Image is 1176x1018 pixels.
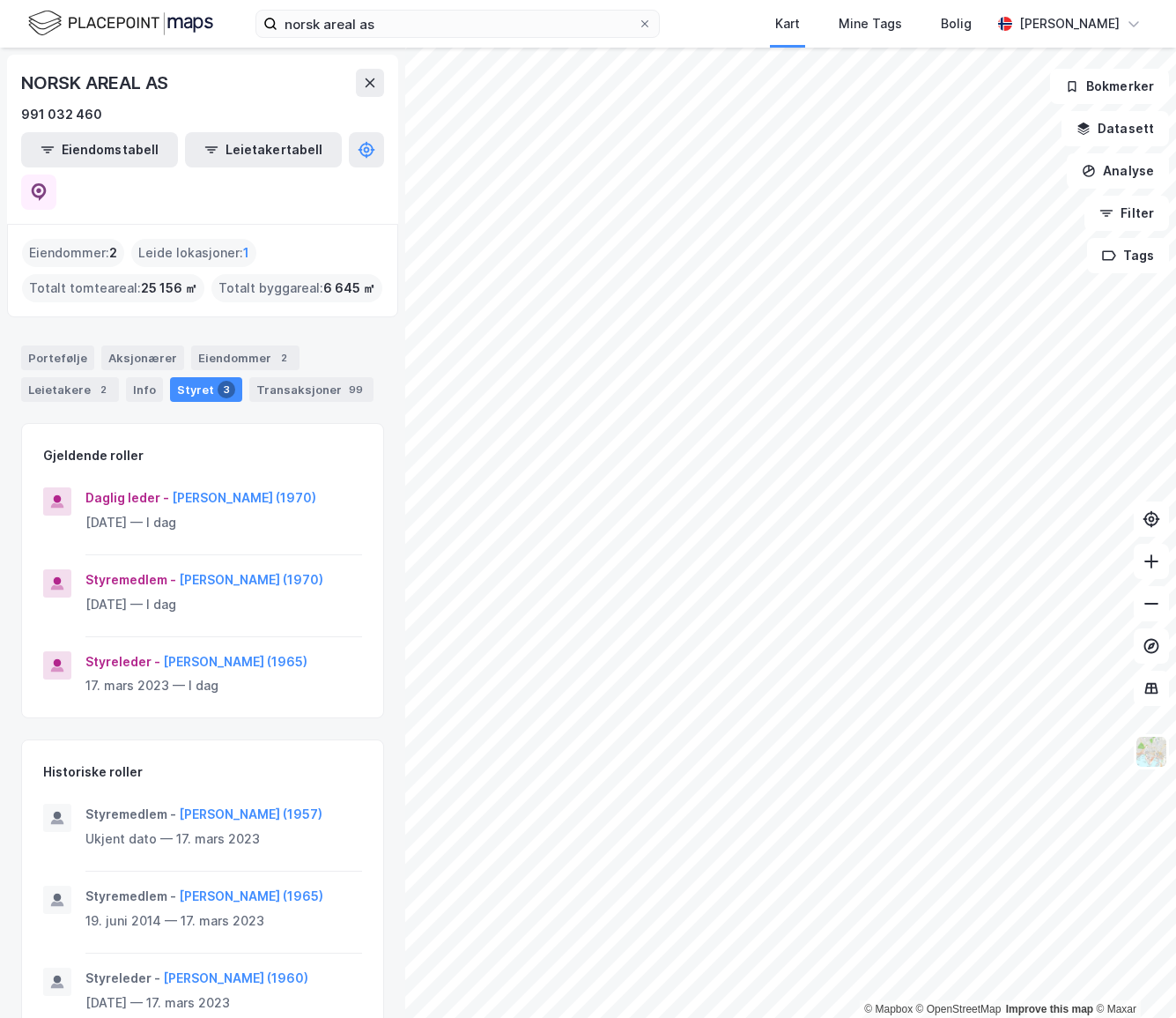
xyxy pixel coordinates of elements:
[1135,735,1168,769] img: Z
[916,1003,1002,1015] a: OpenStreetMap
[1006,1003,1093,1015] a: Improve this map
[1019,13,1120,34] div: [PERSON_NAME]
[22,274,204,302] div: Totalt tomteareal :
[85,829,362,850] div: Ukjent dato — 17. mars 2023
[43,762,143,783] div: Historiske roller
[85,675,362,696] div: 17. mars 2023 — I dag
[22,239,124,267] div: Eiendommer :
[277,11,638,37] input: Søk på adresse, matrikkel, gårdeiere, leietakere eller personer
[28,8,213,39] img: logo.f888ab2527a4732fd821a326f86c7f29.svg
[85,512,362,533] div: [DATE] — I dag
[218,381,235,398] div: 3
[43,445,144,466] div: Gjeldende roller
[101,346,184,370] div: Aksjonærer
[941,13,972,34] div: Bolig
[1050,69,1169,104] button: Bokmerker
[141,278,197,299] span: 25 156 ㎡
[1061,111,1169,146] button: Datasett
[21,346,94,370] div: Portefølje
[185,132,342,167] button: Leietakertabell
[21,132,178,167] button: Eiendomstabell
[839,13,902,34] div: Mine Tags
[1084,196,1169,231] button: Filter
[85,594,362,615] div: [DATE] — I dag
[94,381,112,398] div: 2
[21,377,119,402] div: Leietakere
[249,377,374,402] div: Transaksjoner
[211,274,382,302] div: Totalt byggareal :
[21,104,102,125] div: 991 032 460
[1087,238,1169,273] button: Tags
[109,242,117,264] span: 2
[864,1003,913,1015] a: Mapbox
[243,242,249,264] span: 1
[131,239,256,267] div: Leide lokasjoner :
[1088,933,1176,1018] iframe: Chat Widget
[1067,153,1169,189] button: Analyse
[170,377,242,402] div: Styret
[775,13,800,34] div: Kart
[85,910,362,932] div: 19. juni 2014 — 17. mars 2023
[21,69,172,97] div: NORSK AREAL AS
[275,349,292,367] div: 2
[345,381,366,398] div: 99
[126,377,163,402] div: Info
[191,346,300,370] div: Eiendommer
[323,278,375,299] span: 6 645 ㎡
[85,992,362,1014] div: [DATE] — 17. mars 2023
